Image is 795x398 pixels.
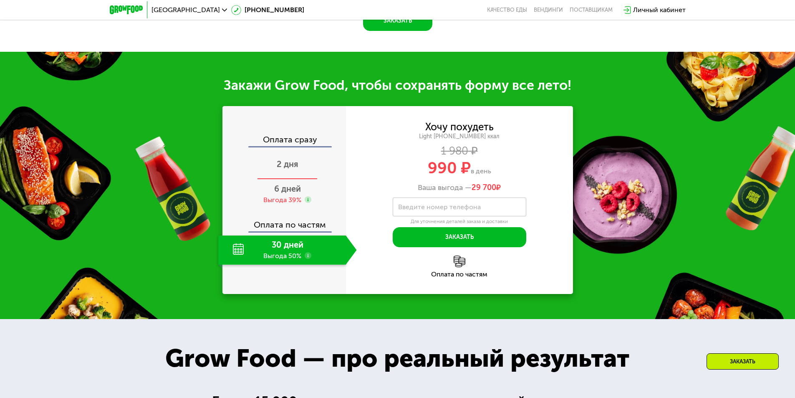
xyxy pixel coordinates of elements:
div: Оплата сразу [223,135,346,146]
button: Заказать [393,227,526,247]
div: Оплата по частям [346,271,573,278]
span: [GEOGRAPHIC_DATA] [151,7,220,13]
span: 6 дней [274,184,301,194]
a: [PHONE_NUMBER] [231,5,304,15]
div: Заказать [707,353,779,370]
div: Light [PHONE_NUMBER] ккал [346,133,573,140]
div: Выгода 39% [263,195,301,205]
span: 2 дня [277,159,298,169]
div: Хочу похудеть [425,122,494,132]
img: l6xcnZfty9opOoJh.png [454,256,465,267]
label: Введите номер телефона [398,205,481,209]
a: Вендинги [534,7,563,13]
div: поставщикам [570,7,613,13]
button: Заказать [363,11,432,31]
span: ₽ [472,183,501,193]
div: Grow Food — про реальный результат [147,340,648,377]
a: Качество еды [487,7,527,13]
span: в день [471,167,491,175]
span: 990 ₽ [428,158,471,177]
div: Для уточнения деталей заказа и доставки [393,218,526,225]
div: Личный кабинет [633,5,686,15]
div: Ваша выгода — [346,183,573,193]
div: 1 980 ₽ [346,147,573,156]
span: 29 700 [472,183,496,192]
div: Оплата по частям [223,212,346,231]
